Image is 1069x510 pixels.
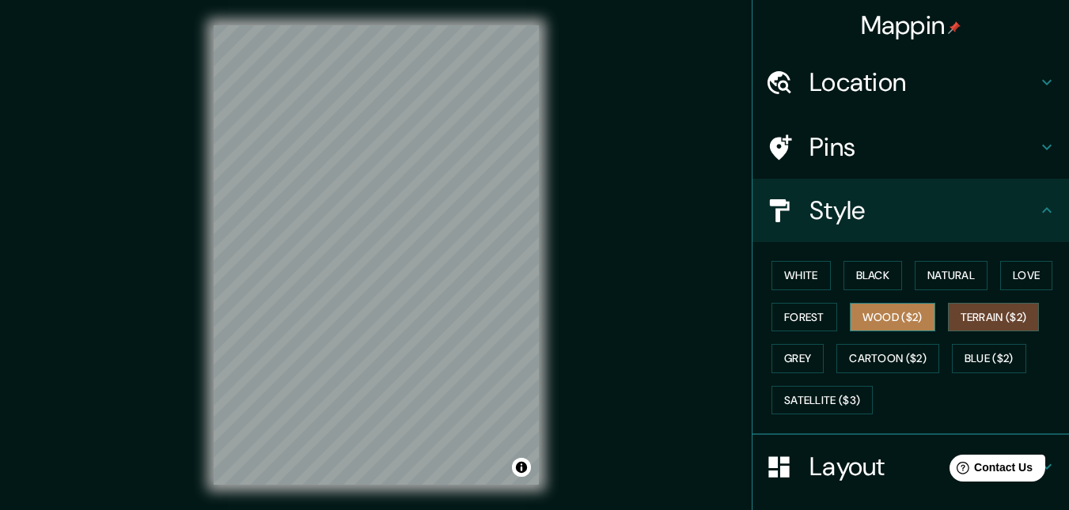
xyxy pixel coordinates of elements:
[952,344,1026,373] button: Blue ($2)
[752,115,1069,179] div: Pins
[809,195,1037,226] h4: Style
[928,448,1052,493] iframe: Help widget launcher
[214,25,539,485] canvas: Map
[809,451,1037,482] h4: Layout
[850,303,935,332] button: Wood ($2)
[752,435,1069,498] div: Layout
[809,131,1037,163] h4: Pins
[809,66,1037,98] h4: Location
[771,303,837,332] button: Forest
[836,344,939,373] button: Cartoon ($2)
[771,261,831,290] button: White
[948,21,961,34] img: pin-icon.png
[948,303,1040,332] button: Terrain ($2)
[771,344,824,373] button: Grey
[512,458,531,477] button: Toggle attribution
[861,9,961,41] h4: Mappin
[843,261,903,290] button: Black
[915,261,987,290] button: Natural
[771,386,873,415] button: Satellite ($3)
[752,51,1069,114] div: Location
[752,179,1069,242] div: Style
[1000,261,1052,290] button: Love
